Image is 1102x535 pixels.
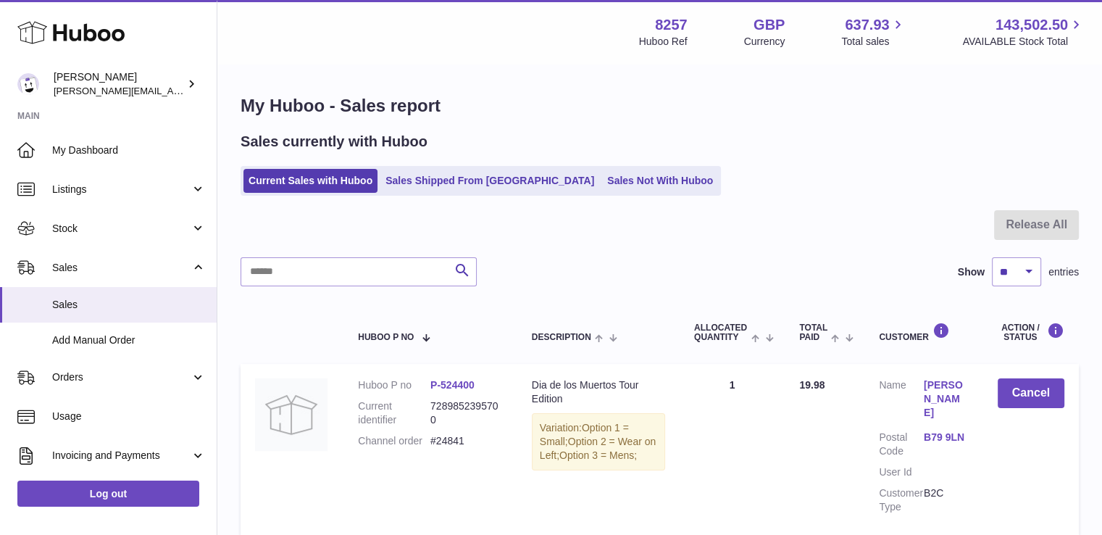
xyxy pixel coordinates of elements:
[532,413,665,470] div: Variation:
[52,333,206,347] span: Add Manual Order
[532,378,665,406] div: Dia de los Muertos Tour Edition
[694,323,748,342] span: ALLOCATED Quantity
[879,465,924,479] dt: User Id
[799,379,825,391] span: 19.98
[54,70,184,98] div: [PERSON_NAME]
[845,15,889,35] span: 637.93
[958,265,985,279] label: Show
[241,132,427,152] h2: Sales currently with Huboo
[639,35,688,49] div: Huboo Ref
[879,323,968,342] div: Customer
[924,378,969,420] a: [PERSON_NAME]
[924,486,969,514] dd: B2C
[17,481,199,507] a: Log out
[532,333,591,342] span: Description
[255,378,327,451] img: no-photo.jpg
[879,486,924,514] dt: Customer Type
[17,73,39,95] img: Mohsin@planlabsolutions.com
[1048,265,1079,279] span: entries
[52,449,191,463] span: Invoicing and Payments
[540,422,629,447] span: Option 1 = Small;
[430,379,475,391] a: P-524400
[358,434,430,448] dt: Channel order
[879,378,924,423] dt: Name
[841,15,906,49] a: 637.93 Total sales
[430,434,503,448] dd: #24841
[243,169,377,193] a: Current Sales with Huboo
[879,431,924,458] dt: Postal Code
[680,364,785,535] td: 1
[540,436,656,461] span: Option 2 = Wear on Left;
[998,323,1064,342] div: Action / Status
[430,399,503,427] dd: 7289852395700
[52,298,206,312] span: Sales
[841,35,906,49] span: Total sales
[52,261,191,275] span: Sales
[998,378,1064,408] button: Cancel
[358,378,430,392] dt: Huboo P no
[52,410,206,423] span: Usage
[924,431,969,444] a: B79 9LN
[602,169,718,193] a: Sales Not With Huboo
[655,15,688,35] strong: 8257
[995,15,1068,35] span: 143,502.50
[52,183,191,196] span: Listings
[358,399,430,427] dt: Current identifier
[241,94,1079,117] h1: My Huboo - Sales report
[559,449,637,461] span: Option 3 = Mens;
[52,144,206,157] span: My Dashboard
[358,333,414,342] span: Huboo P no
[54,85,291,96] span: [PERSON_NAME][EMAIL_ADDRESS][DOMAIN_NAME]
[962,15,1085,49] a: 143,502.50 AVAILABLE Stock Total
[380,169,599,193] a: Sales Shipped From [GEOGRAPHIC_DATA]
[799,323,827,342] span: Total paid
[52,222,191,236] span: Stock
[754,15,785,35] strong: GBP
[52,370,191,384] span: Orders
[744,35,785,49] div: Currency
[962,35,1085,49] span: AVAILABLE Stock Total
